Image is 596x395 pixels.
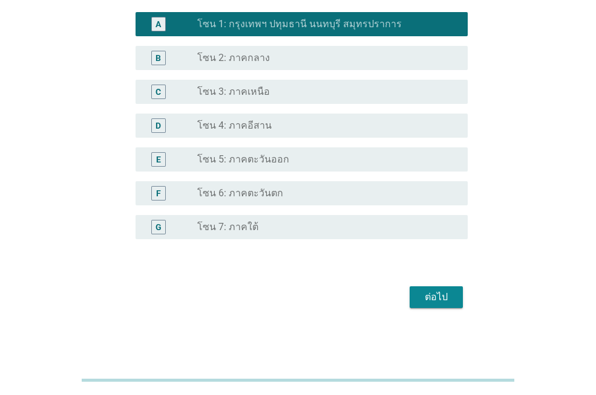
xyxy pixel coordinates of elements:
[156,18,161,31] div: A
[156,86,161,98] div: C
[419,290,453,304] div: ต่อไป
[197,18,402,30] label: โซน 1: กรุงเทพฯ ปทุมธานี นนทบุรี สมุทรปราการ
[197,120,272,132] label: โซน 4: ภาคอีสาน
[156,187,161,200] div: F
[156,221,162,234] div: G
[197,153,289,165] label: โซน 5: ภาคตะวันออก
[156,120,161,132] div: D
[197,221,258,233] label: โซน 7: ภาคใต้
[410,286,463,308] button: ต่อไป
[156,153,161,166] div: E
[156,52,161,65] div: B
[197,187,283,199] label: โซน 6: ภาคตะวันตก
[197,86,270,98] label: โซน 3: ภาคเหนือ
[197,52,270,64] label: โซน 2: ภาคกลาง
